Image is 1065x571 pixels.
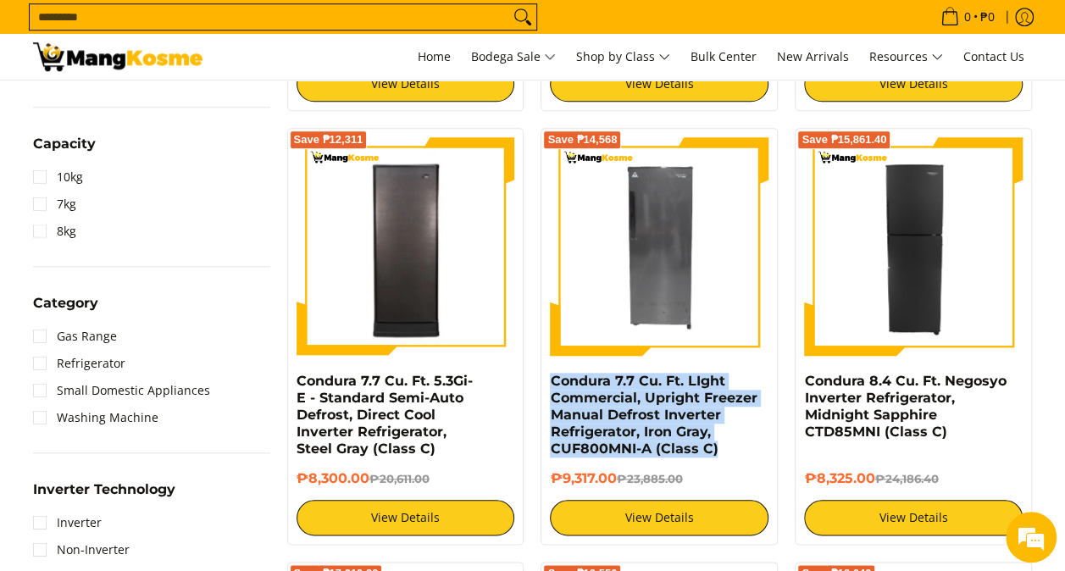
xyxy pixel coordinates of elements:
a: Condura 8.4 Cu. Ft. Negosyo Inverter Refrigerator, Midnight Sapphire CTD85MNI (Class C) [804,373,1006,440]
span: Home [418,48,451,64]
a: View Details [550,66,768,102]
a: Shop by Class [568,34,679,80]
a: Contact Us [955,34,1033,80]
summary: Open [33,483,175,509]
img: condura-csd-231SA5.3Ge- 7.7 cubic-feet-semi-auto-defrost-direct-cool-inverter-refrigerator-full-v... [297,140,515,353]
a: View Details [550,500,768,535]
span: Inverter Technology [33,483,175,496]
span: New Arrivals [777,48,849,64]
span: Save ₱12,311 [294,135,363,145]
a: New Arrivals [768,34,857,80]
span: Resources [869,47,943,68]
a: 7kg [33,191,76,218]
a: Gas Range [33,323,117,350]
a: Condura 7.7 Cu. Ft. LIght Commercial, Upright Freezer Manual Defrost Inverter Refrigerator, Iron ... [550,373,757,457]
a: Washing Machine [33,404,158,431]
span: Bulk Center [691,48,757,64]
span: 0 [962,11,973,23]
a: Home [409,34,459,80]
div: Chat with us now [88,95,285,117]
span: Bodega Sale [471,47,556,68]
a: 8kg [33,218,76,245]
summary: Open [33,297,98,323]
a: View Details [804,66,1023,102]
div: Minimize live chat window [278,8,319,49]
span: Capacity [33,137,96,151]
button: Search [509,4,536,30]
img: Class C Home &amp; Business Appliances: Up to 70% Off l Mang Kosme [33,42,202,71]
span: Contact Us [963,48,1024,64]
a: View Details [804,500,1023,535]
img: Condura 8.4 Cu. Ft. Negosyo Inverter Refrigerator, Midnight Sapphire CTD85MNI (Class C) [804,137,1023,356]
del: ₱20,611.00 [369,472,430,485]
textarea: Type your message and hit 'Enter' [8,386,323,446]
span: • [935,8,1000,26]
summary: Open [33,137,96,164]
span: We're online! [98,175,234,346]
del: ₱24,186.40 [874,472,938,485]
a: Condura 7.7 Cu. Ft. 5.3Gi-E - Standard Semi-Auto Defrost, Direct Cool Inverter Refrigerator, Stee... [297,373,473,457]
img: Condura 7.7 Cu. Ft. LIght Commercial, Upright Freezer Manual Defrost Inverter Refrigerator, Iron ... [550,137,768,356]
nav: Main Menu [219,34,1033,80]
a: Refrigerator [33,350,125,377]
a: Non-Inverter [33,536,130,563]
h6: ₱8,325.00 [804,470,1023,487]
a: Small Domestic Appliances [33,377,210,404]
del: ₱23,885.00 [616,472,682,485]
a: 10kg [33,164,83,191]
a: Inverter [33,509,102,536]
span: Save ₱14,568 [547,135,617,145]
span: Category [33,297,98,310]
span: Shop by Class [576,47,670,68]
h6: ₱9,317.00 [550,470,768,487]
span: ₱0 [978,11,997,23]
a: View Details [297,66,515,102]
a: Bulk Center [682,34,765,80]
span: Save ₱15,861.40 [802,135,886,145]
h6: ₱8,300.00 [297,470,515,487]
a: Resources [861,34,951,80]
a: View Details [297,500,515,535]
a: Bodega Sale [463,34,564,80]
